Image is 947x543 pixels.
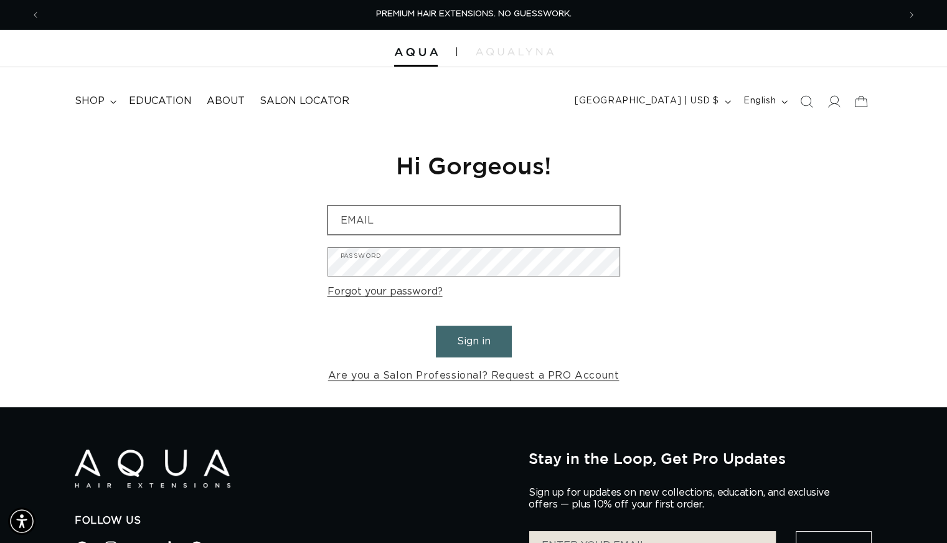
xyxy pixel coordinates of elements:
[529,450,872,467] h2: Stay in the Loop, Get Pro Updates
[75,95,105,108] span: shop
[260,95,349,108] span: Salon Locator
[782,408,947,543] iframe: Chat Widget
[121,87,199,115] a: Education
[8,508,35,535] div: Accessibility Menu
[327,150,620,181] h1: Hi Gorgeous!
[793,88,820,115] summary: Search
[567,90,736,113] button: [GEOGRAPHIC_DATA] | USD $
[529,487,840,511] p: Sign up for updates on new collections, education, and exclusive offers — plus 10% off your first...
[898,3,925,27] button: Next announcement
[199,87,252,115] a: About
[736,90,793,113] button: English
[22,3,49,27] button: Previous announcement
[67,87,121,115] summary: shop
[252,87,357,115] a: Salon Locator
[328,206,620,234] input: Email
[476,48,554,55] img: aqualyna.com
[575,95,719,108] span: [GEOGRAPHIC_DATA] | USD $
[129,95,192,108] span: Education
[743,95,776,108] span: English
[328,367,620,385] a: Are you a Salon Professional? Request a PRO Account
[376,10,572,18] span: PREMIUM HAIR EXTENSIONS. NO GUESSWORK.
[207,95,245,108] span: About
[75,514,510,527] h2: Follow Us
[327,283,443,301] a: Forgot your password?
[394,48,438,57] img: Aqua Hair Extensions
[436,326,512,357] button: Sign in
[75,450,230,488] img: Aqua Hair Extensions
